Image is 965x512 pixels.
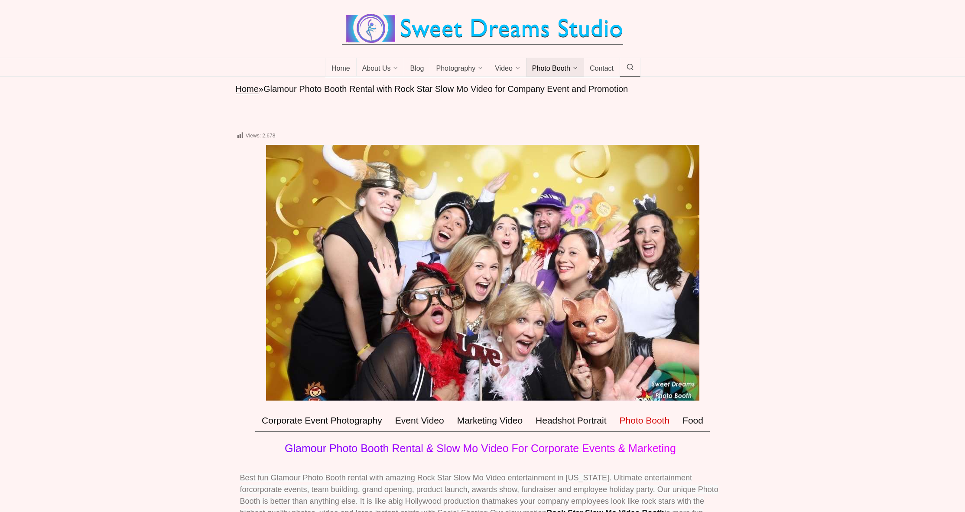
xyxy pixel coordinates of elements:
a: Blog [404,58,430,77]
span: Video [495,65,513,73]
a: About Us [356,58,405,77]
a: Event Video [389,409,451,432]
a: Photography [430,58,489,77]
span: Photo Booth [532,65,570,73]
span: Contact [590,65,614,73]
span: Views: [246,133,261,139]
nav: breadcrumbs [236,83,730,95]
a: Photo Booth [526,58,584,77]
span: Glamour Photo Booth Rental & Slow Mo Video For Corporate Events & Marketing [285,442,676,454]
a: Photo Booth [613,409,676,432]
a: Contact [584,58,620,77]
span: Glamour Photo Booth Rental with Rock Star Slow Mo Video for Company Event and Promotion [263,84,628,94]
span: 2,678 [262,133,275,139]
a: Food [676,409,710,432]
img: Best Wedding Event Photography Photo Booth Videography NJ NY [342,13,623,44]
a: Marketing Video [451,409,529,432]
span: About Us [362,65,391,73]
span: big Hollywood production that [393,497,495,505]
span: ur unique Photo Booth is better than anything else. It is like a [240,485,718,505]
a: Home [236,84,259,94]
span: corporate events, team building, grand opening, product launch, awards show, fundraiser and emplo... [249,485,663,494]
span: Photography [436,65,475,73]
a: Headshot Portrait [529,409,613,432]
span: Home [331,65,350,73]
span: Blog [410,65,424,73]
img: photo booth party rental corporate event entertainment fundraiser new jersey new york team building [266,145,699,401]
a: Video [489,58,526,77]
a: Home [325,58,357,77]
span: » [259,84,263,94]
a: Corporate Event Photography [255,409,389,432]
span: Best fun Glamour Photo Booth rental with amazing Rock Star Slow Mo Video entertainment in [US_STA... [240,473,692,494]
